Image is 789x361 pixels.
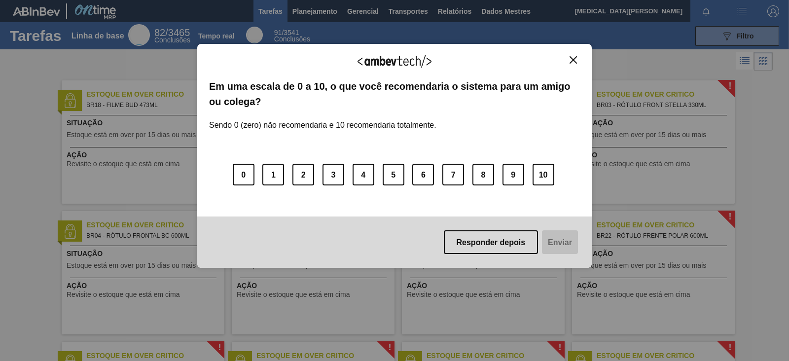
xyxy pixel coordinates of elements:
font: Em uma escala de 0 a 10, o que você recomendaria o sistema para um amigo ou colega? [209,81,571,107]
font: 8 [481,170,486,179]
font: 7 [451,170,456,179]
button: 4 [353,164,374,185]
font: 3 [331,170,336,179]
font: 6 [421,170,426,179]
button: 8 [472,164,494,185]
button: 5 [383,164,404,185]
button: 6 [412,164,434,185]
font: 2 [301,170,306,179]
button: 2 [292,164,314,185]
button: 0 [233,164,254,185]
img: Fechar [570,56,577,64]
button: Responder depois [444,230,538,254]
button: 9 [502,164,524,185]
button: Fechar [567,56,580,64]
img: Logo Ambevtech [358,55,431,68]
button: 10 [533,164,554,185]
font: 10 [539,170,548,179]
font: 9 [511,170,515,179]
button: 1 [262,164,284,185]
font: 5 [391,170,395,179]
button: 3 [323,164,344,185]
font: 0 [241,170,246,179]
button: 7 [442,164,464,185]
font: Sendo 0 (zero) não recomendaria e 10 recomendaria totalmente. [209,121,436,129]
font: 4 [361,170,365,179]
font: Responder depois [457,238,526,246]
font: 1 [271,170,276,179]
